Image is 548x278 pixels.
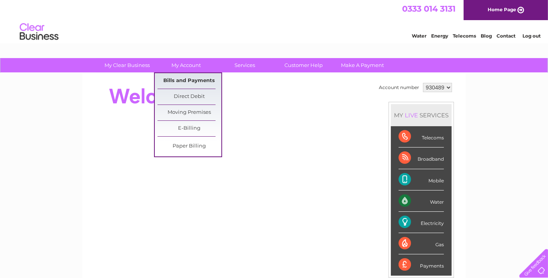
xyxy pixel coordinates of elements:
div: Broadband [399,148,444,169]
a: Paper Billing [158,139,221,154]
a: Contact [497,33,515,39]
div: Clear Business is a trading name of Verastar Limited (registered in [GEOGRAPHIC_DATA] No. 3667643... [92,4,457,38]
div: Water [399,190,444,212]
div: MY SERVICES [391,104,452,126]
a: Customer Help [272,58,336,72]
td: Account number [377,81,421,94]
a: Make A Payment [331,58,395,72]
div: Telecoms [399,126,444,148]
a: Direct Debit [158,89,221,105]
a: E-Billing [158,121,221,136]
div: Gas [399,233,444,254]
a: Services [213,58,277,72]
a: Water [412,33,426,39]
a: Moving Premises [158,105,221,120]
a: Energy [431,33,448,39]
img: logo.png [19,20,59,44]
a: Log out [522,33,541,39]
a: 0333 014 3131 [402,4,456,14]
a: My Clear Business [96,58,159,72]
a: Bills and Payments [158,73,221,89]
div: Mobile [399,169,444,190]
div: Electricity [399,212,444,233]
a: Telecoms [453,33,476,39]
a: Blog [481,33,492,39]
a: My Account [154,58,218,72]
div: LIVE [403,112,420,119]
div: Payments [399,254,444,275]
